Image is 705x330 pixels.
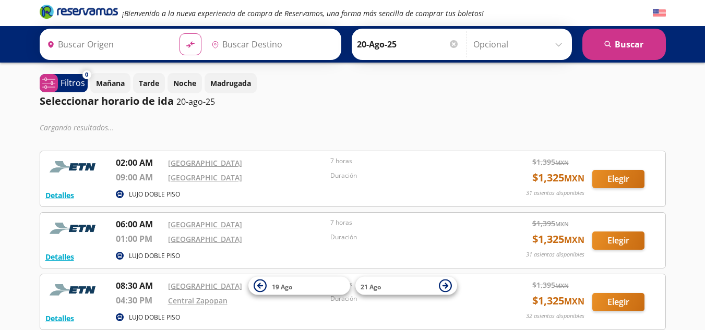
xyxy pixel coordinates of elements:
a: [GEOGRAPHIC_DATA] [168,158,242,168]
input: Buscar Origen [43,31,171,57]
p: 01:00 PM [116,233,163,245]
small: MXN [555,282,569,289]
a: Brand Logo [40,4,118,22]
button: Elegir [592,293,644,311]
p: Noche [173,78,196,89]
button: English [653,7,666,20]
small: MXN [564,173,584,184]
span: 21 Ago [361,282,381,291]
img: RESERVAMOS [45,156,103,177]
button: Detalles [45,251,74,262]
p: Filtros [61,77,85,89]
p: 31 asientos disponibles [526,250,584,259]
p: Mañana [96,78,125,89]
img: RESERVAMOS [45,279,103,300]
p: LUJO DOBLE PISO [129,190,180,199]
span: $ 1,325 [532,231,584,247]
p: 09:00 AM [116,171,163,184]
small: MXN [555,220,569,228]
p: Duración [330,233,488,242]
em: Cargando resultados ... [40,123,114,132]
p: 04:30 PM [116,294,163,307]
button: Detalles [45,190,74,201]
p: Seleccionar horario de ida [40,93,174,109]
span: $ 1,395 [532,279,569,290]
span: 0 [85,70,88,79]
a: [GEOGRAPHIC_DATA] [168,219,242,229]
p: 7 horas [330,218,488,227]
span: $ 1,325 [532,170,584,186]
button: Tarde [133,73,165,93]
p: 31 asientos disponibles [526,189,584,198]
span: 19 Ago [272,282,292,291]
a: [GEOGRAPHIC_DATA] [168,234,242,244]
p: Tarde [139,78,159,89]
button: Detalles [45,313,74,324]
p: LUJO DOBLE PISO [129,251,180,261]
input: Elegir Fecha [357,31,459,57]
p: Duración [330,171,488,180]
p: LUJO DOBLE PISO [129,313,180,322]
span: $ 1,395 [532,218,569,229]
p: 7 horas [330,156,488,166]
p: 08:30 AM [116,279,163,292]
button: Buscar [582,29,666,60]
small: MXN [555,158,569,166]
button: Mañana [90,73,130,93]
button: 19 Ago [248,277,350,295]
button: Noche [168,73,202,93]
p: Madrugada [210,78,251,89]
p: 32 asientos disponibles [526,312,584,321]
em: ¡Bienvenido a la nueva experiencia de compra de Reservamos, una forma más sencilla de comprar tus... [122,8,484,18]
button: Madrugada [205,73,257,93]
p: 20-ago-25 [176,95,215,108]
p: 06:00 AM [116,218,163,230]
p: 02:00 AM [116,156,163,169]
small: MXN [564,234,584,246]
input: Opcional [473,31,567,57]
img: RESERVAMOS [45,218,103,239]
p: Duración [330,294,488,303]
button: Elegir [592,170,644,188]
i: Brand Logo [40,4,118,19]
a: Central Zapopan [168,296,228,305]
button: Elegir [592,231,644,250]
input: Buscar Destino [207,31,336,57]
small: MXN [564,296,584,307]
a: [GEOGRAPHIC_DATA] [168,281,242,291]
span: $ 1,395 [532,156,569,167]
button: 21 Ago [355,277,457,295]
button: 0Filtros [40,74,88,92]
span: $ 1,325 [532,293,584,309]
a: [GEOGRAPHIC_DATA] [168,173,242,182]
